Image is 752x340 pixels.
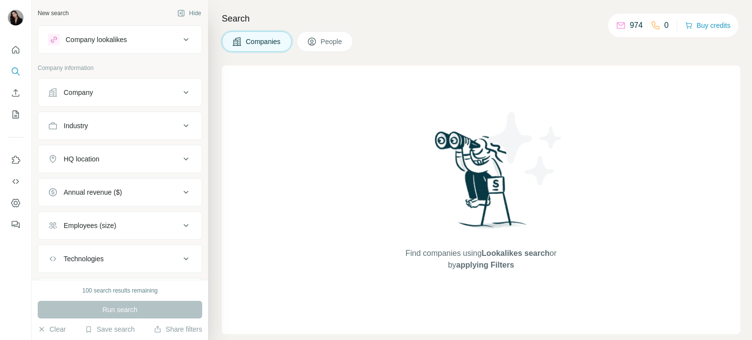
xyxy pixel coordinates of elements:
p: 0 [664,20,669,31]
div: Industry [64,121,88,131]
div: Technologies [64,254,104,264]
button: Quick start [8,41,23,59]
img: Surfe Illustration - Stars [481,105,569,193]
img: Avatar [8,10,23,25]
span: Companies [246,37,282,46]
button: Technologies [38,247,202,271]
button: HQ location [38,147,202,171]
p: Company information [38,64,202,72]
div: New search [38,9,69,18]
button: Annual revenue ($) [38,181,202,204]
button: Employees (size) [38,214,202,237]
button: Buy credits [685,19,730,32]
img: Surfe Illustration - Woman searching with binoculars [430,129,532,238]
button: Company lookalikes [38,28,202,51]
button: Feedback [8,216,23,233]
button: Search [8,63,23,80]
div: Company [64,88,93,97]
p: 974 [630,20,643,31]
div: Employees (size) [64,221,116,230]
button: Save search [85,324,135,334]
span: Find companies using or by [402,248,559,271]
div: Company lookalikes [66,35,127,45]
button: Hide [170,6,208,21]
button: Enrich CSV [8,84,23,102]
button: Industry [38,114,202,137]
button: Use Surfe on LinkedIn [8,151,23,169]
div: HQ location [64,154,99,164]
button: My lists [8,106,23,123]
button: Company [38,81,202,104]
button: Share filters [154,324,202,334]
div: 100 search results remaining [82,286,158,295]
button: Use Surfe API [8,173,23,190]
span: Lookalikes search [482,249,550,257]
span: People [321,37,343,46]
div: Annual revenue ($) [64,187,122,197]
button: Clear [38,324,66,334]
button: Dashboard [8,194,23,212]
span: applying Filters [456,261,514,269]
h4: Search [222,12,740,25]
